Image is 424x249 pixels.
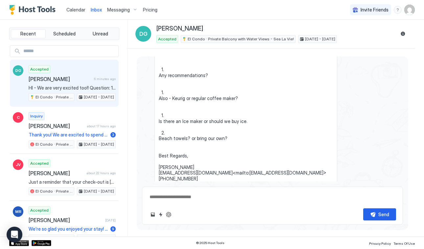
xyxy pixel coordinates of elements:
[369,241,391,245] span: Privacy Policy
[35,94,73,100] span: EI Condo · Private Balcony with Water Views - Sea La Vie!
[35,141,73,147] span: EI Condo · Private Balcony with Water Views - Sea La Vie!
[29,179,116,185] span: Just a reminder that your check-out is [DATE] at 11:00 AM. Your lock code will be disabled at thi...
[29,170,84,176] span: [PERSON_NAME]
[9,28,119,40] div: tab-group
[93,31,108,37] span: Unread
[17,114,20,120] span: C
[94,77,116,81] span: 6 minutes ago
[66,7,85,12] span: Calendar
[11,29,46,38] button: Recent
[399,30,407,38] button: Reservation information
[112,226,114,231] span: 9
[47,29,82,38] button: Scheduled
[404,5,415,15] div: User profile
[158,36,177,42] span: Accepted
[7,227,22,242] div: Open Intercom Messenger
[32,240,51,246] a: Google Play Store
[393,241,415,245] span: Terms Of Use
[29,226,108,232] span: We’re so glad you enjoyed your stay! Have a safe trip home
[29,217,103,223] span: [PERSON_NAME]
[21,46,118,57] input: Input Field
[369,239,391,246] a: Privacy Policy
[378,211,389,218] div: Send
[149,211,157,218] button: Upload image
[29,76,91,82] span: [PERSON_NAME]
[83,29,118,38] button: Unread
[30,113,43,119] span: Inquiry
[9,5,59,15] a: Host Tools Logo
[16,162,21,168] span: JV
[29,85,116,91] span: HI - We are very excited too!! Question: 1. Are there by chance beach chairs in the unit? If not,...
[394,6,402,14] div: menu
[29,132,108,138] span: Thank you! We are excited to spend some time there too.
[29,123,84,129] span: [PERSON_NAME]
[30,66,49,72] span: Accepted
[107,7,130,13] span: Messaging
[112,132,114,137] span: 3
[143,7,157,13] span: Pricing
[53,31,76,37] span: Scheduled
[305,36,335,42] span: [DATE] - [DATE]
[35,188,73,194] span: EI Condo · Private Balcony with Water Views - Sea La Vie!
[20,31,36,37] span: Recent
[86,171,116,175] span: about 22 hours ago
[156,25,203,32] span: [PERSON_NAME]
[361,7,389,13] span: Invite Friends
[91,6,102,13] a: Inbox
[66,6,85,13] a: Calendar
[196,241,224,245] span: © 2025 Host Tools
[30,207,49,213] span: Accepted
[139,30,148,38] span: DG
[159,15,333,182] span: HI - We are very excited too!! Question: 1. Are there by chance beach chairs in the unit? If not,...
[105,218,116,222] span: [DATE]
[9,240,29,246] a: App Store
[84,141,114,147] span: [DATE] - [DATE]
[84,236,114,241] span: [DATE] - [DATE]
[188,36,294,42] span: EI Condo · Private Balcony with Water Views - Sea La Vie!
[35,236,73,241] span: EI Condo · Private Balcony with Water Views - Sea La Vie!
[84,94,114,100] span: [DATE] - [DATE]
[393,239,415,246] a: Terms Of Use
[157,211,165,218] button: Quick reply
[84,188,114,194] span: [DATE] - [DATE]
[91,7,102,12] span: Inbox
[363,208,396,220] button: Send
[165,211,173,218] button: ChatGPT Auto Reply
[30,160,49,166] span: Accepted
[87,124,116,128] span: about 17 hours ago
[15,68,21,73] span: DG
[15,209,21,215] span: MR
